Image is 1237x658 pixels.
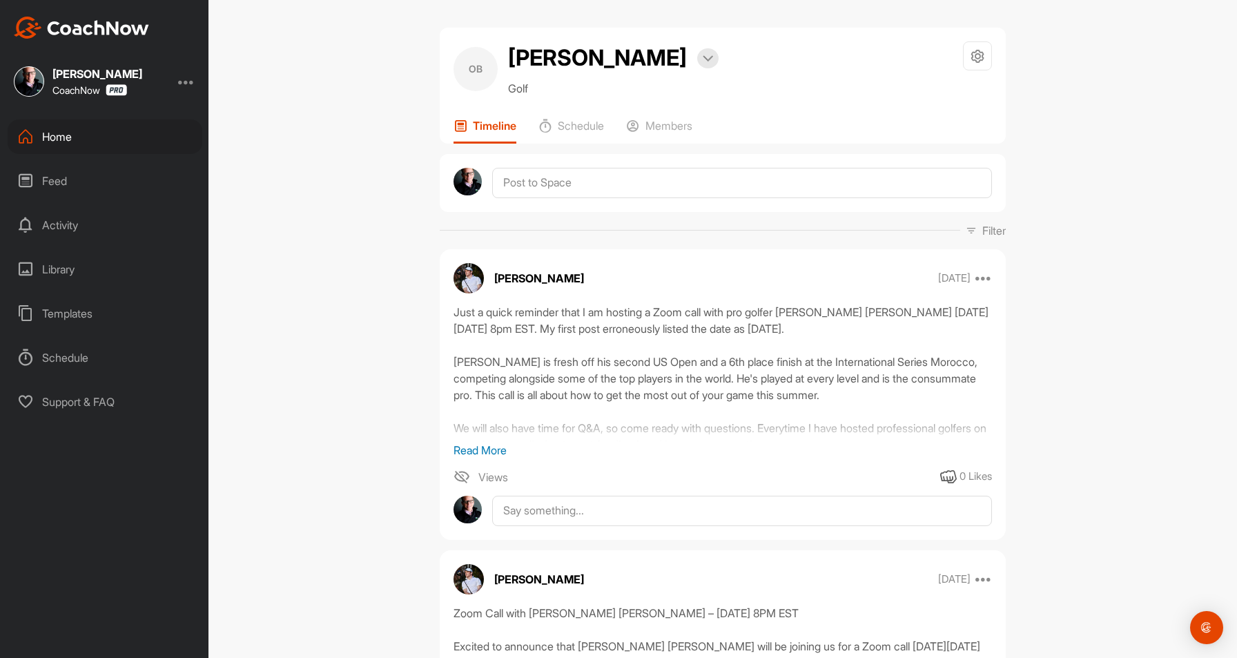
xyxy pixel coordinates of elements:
img: icon [454,469,470,485]
p: Members [645,119,692,133]
div: Home [8,119,202,154]
img: avatar [454,263,484,293]
img: avatar [454,496,482,524]
div: [PERSON_NAME] [52,68,142,79]
div: CoachNow [52,84,127,96]
p: [DATE] [938,572,971,586]
div: 0 Likes [960,469,992,485]
div: Open Intercom Messenger [1190,611,1223,644]
p: [PERSON_NAME] [494,571,584,588]
img: CoachNow [14,17,149,39]
span: Views [478,469,508,485]
img: CoachNow Pro [106,84,127,96]
p: Schedule [558,119,604,133]
img: arrow-down [703,55,713,62]
div: OB [454,47,498,91]
div: Support & FAQ [8,385,202,419]
img: avatar [454,168,482,196]
img: square_d7b6dd5b2d8b6df5777e39d7bdd614c0.jpg [14,66,44,97]
img: avatar [454,564,484,594]
div: Templates [8,296,202,331]
p: Timeline [473,119,516,133]
p: Golf [508,80,719,97]
div: Activity [8,208,202,242]
p: [PERSON_NAME] [494,270,584,287]
div: Schedule [8,340,202,375]
p: Filter [982,222,1006,239]
h2: [PERSON_NAME] [508,41,687,75]
p: Read More [454,442,992,458]
div: Just a quick reminder that I am hosting a Zoom call with pro golfer [PERSON_NAME] [PERSON_NAME] [... [454,304,992,442]
div: Library [8,252,202,287]
p: [DATE] [938,271,971,285]
div: Feed [8,164,202,198]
